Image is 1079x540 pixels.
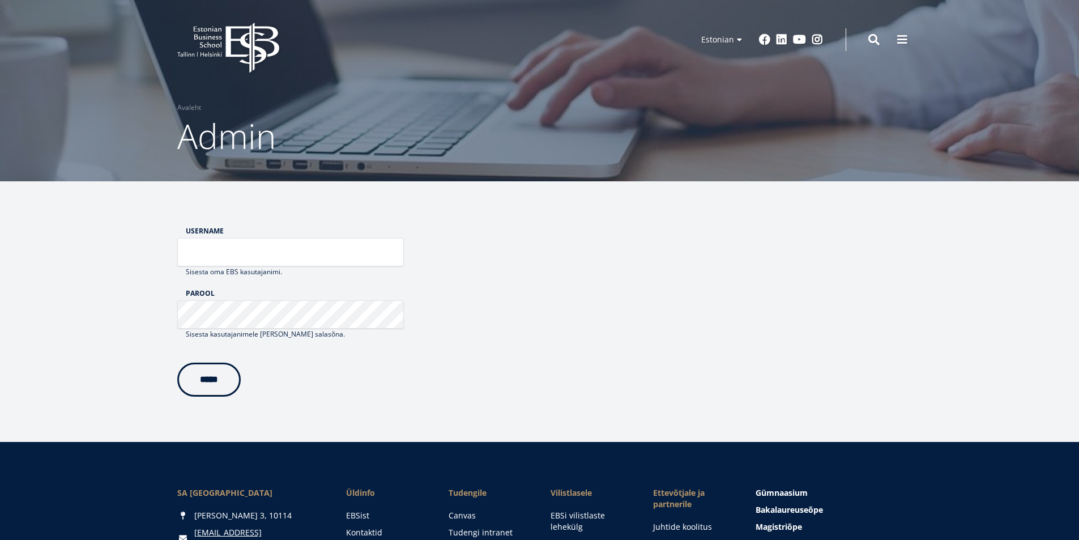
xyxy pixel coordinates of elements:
[346,510,426,521] a: EBSist
[756,504,823,515] span: Bakalaureuseõpe
[776,34,787,45] a: Linkedin
[756,487,902,499] a: Gümnaasium
[653,521,733,533] a: Juhtide koolitus
[177,102,201,113] a: Avaleht
[177,329,404,340] div: Sisesta kasutajanimele [PERSON_NAME] salasõna.
[793,34,806,45] a: Youtube
[756,521,802,532] span: Magistriõpe
[186,227,404,235] label: Username
[449,527,528,538] a: Tudengi intranet
[177,487,323,499] div: SA [GEOGRAPHIC_DATA]
[177,113,902,159] h1: Admin
[346,487,426,499] span: Üldinfo
[653,487,733,510] span: Ettevõtjale ja partnerile
[756,521,902,533] a: Magistriõpe
[756,487,808,498] span: Gümnaasium
[759,34,770,45] a: Facebook
[551,487,630,499] span: Vilistlasele
[177,266,404,278] div: Sisesta oma EBS kasutajanimi.
[346,527,426,538] a: Kontaktid
[186,289,404,297] label: Parool
[449,487,528,499] a: Tudengile
[177,510,323,521] div: [PERSON_NAME] 3, 10114
[551,510,630,533] a: EBSi vilistlaste lehekülg
[812,34,823,45] a: Instagram
[449,510,528,521] a: Canvas
[756,504,902,516] a: Bakalaureuseõpe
